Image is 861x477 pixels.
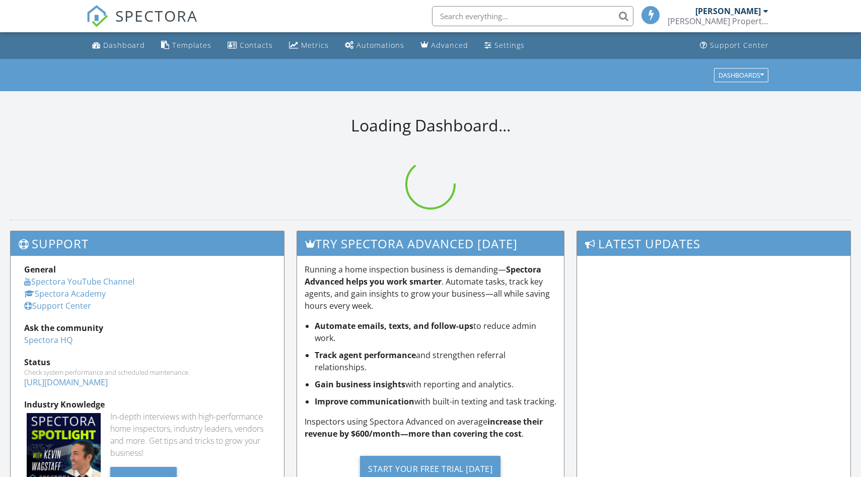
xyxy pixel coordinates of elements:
strong: Spectora Advanced helps you work smarter [305,264,541,287]
li: with built-in texting and task tracking. [315,395,557,407]
div: Contacts [240,40,273,50]
input: Search everything... [432,6,633,26]
h3: Support [11,231,284,256]
a: Support Center [24,300,91,311]
div: In-depth interviews with high-performance home inspectors, industry leaders, vendors and more. Ge... [110,411,270,459]
p: Inspectors using Spectora Advanced on average . [305,416,557,440]
li: and strengthen referral relationships. [315,349,557,373]
a: Dashboard [88,36,149,55]
a: [URL][DOMAIN_NAME] [24,377,108,388]
div: Settings [494,40,525,50]
div: Status [24,356,270,368]
div: [PERSON_NAME] [695,6,761,16]
div: Support Center [710,40,769,50]
h3: Latest Updates [577,231,850,256]
div: Check system performance and scheduled maintenance. [24,368,270,376]
span: SPECTORA [115,5,198,26]
a: Spectora YouTube Channel [24,276,134,287]
h3: Try spectora advanced [DATE] [297,231,564,256]
li: to reduce admin work. [315,320,557,344]
p: Running a home inspection business is demanding— . Automate tasks, track key agents, and gain ins... [305,263,557,312]
button: Dashboards [714,68,768,82]
div: Automations [356,40,404,50]
a: Advanced [416,36,472,55]
a: Contacts [224,36,277,55]
a: Automations (Basic) [341,36,408,55]
li: with reporting and analytics. [315,378,557,390]
div: Ask the community [24,322,270,334]
strong: Automate emails, texts, and follow-ups [315,320,473,331]
div: Anderson Property Inspections [668,16,768,26]
div: Industry Knowledge [24,398,270,411]
a: Spectora Academy [24,288,106,299]
div: Metrics [301,40,329,50]
a: Spectora HQ [24,334,73,346]
div: Templates [172,40,211,50]
div: Dashboard [103,40,145,50]
strong: Gain business insights [315,379,405,390]
strong: Track agent performance [315,350,416,361]
div: Advanced [431,40,468,50]
img: The Best Home Inspection Software - Spectora [86,5,108,27]
a: Support Center [696,36,773,55]
a: Settings [480,36,529,55]
a: Metrics [285,36,333,55]
a: Templates [157,36,216,55]
a: SPECTORA [86,14,198,35]
strong: increase their revenue by $600/month—more than covering the cost [305,416,543,439]
div: Dashboards [719,72,764,79]
strong: General [24,264,56,275]
strong: Improve communication [315,396,414,407]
